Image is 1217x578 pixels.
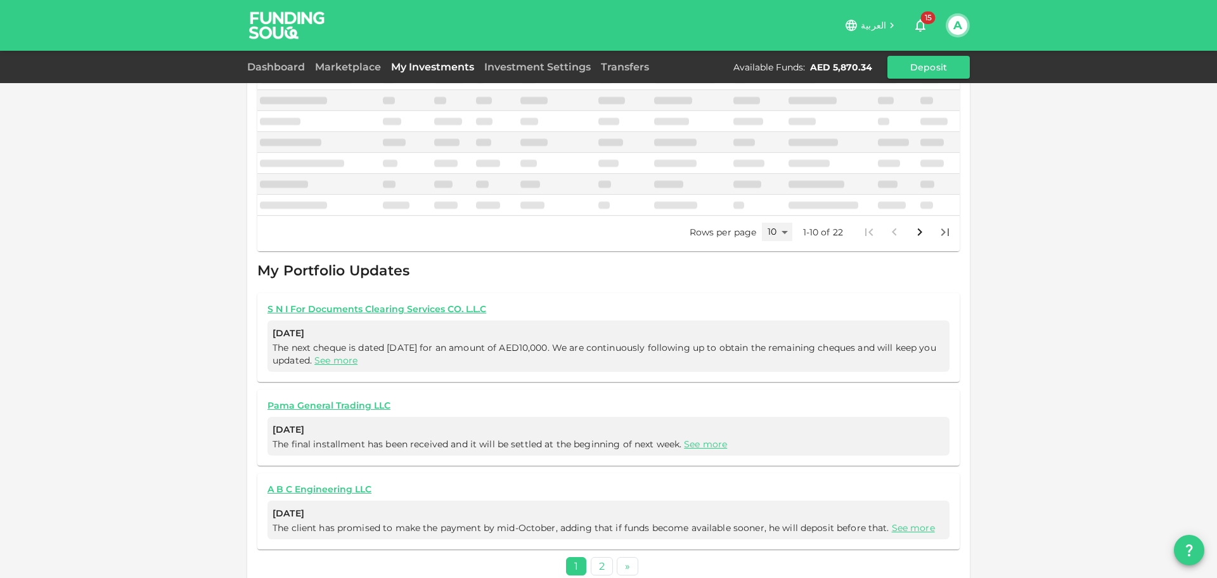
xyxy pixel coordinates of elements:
a: Pama General Trading LLC [267,400,950,412]
a: S N I For Documents Clearing Services CO. L.L.C [267,303,950,315]
a: Marketplace [310,61,386,73]
div: AED 5,870.34 [810,61,872,74]
button: A [948,16,967,35]
a: See more [892,522,935,534]
span: 15 [921,11,936,24]
span: العربية [861,20,886,31]
span: [DATE] [273,325,944,341]
button: Go to last page [932,220,958,245]
span: The final installment has been received and it will be settled at the beginning of next week. [273,438,730,450]
a: 2 [591,557,613,575]
span: » [625,560,630,572]
div: Available Funds : [733,61,805,74]
button: question [1174,535,1204,565]
a: Dashboard [247,61,310,73]
button: 15 [908,13,933,38]
a: Next [617,557,638,575]
button: Deposit [887,56,970,79]
p: Rows per page [690,226,757,239]
span: [DATE] [273,422,944,438]
span: [DATE] [273,506,944,522]
span: My Portfolio Updates [257,262,409,279]
button: Go to next page [907,220,932,245]
a: Transfers [596,61,654,73]
span: The client has promised to make the payment by mid-October, adding that if funds become available... [273,522,937,534]
a: See more [314,355,357,366]
a: My Investments [386,61,479,73]
a: See more [684,438,727,450]
p: 1-10 of 22 [803,226,844,239]
a: A B C Engineering LLC [267,483,950,496]
div: 10 [762,223,792,241]
span: The next cheque is dated [DATE] for an amount of AED10,000. We are continuously following up to o... [273,342,936,366]
a: Investment Settings [479,61,596,73]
